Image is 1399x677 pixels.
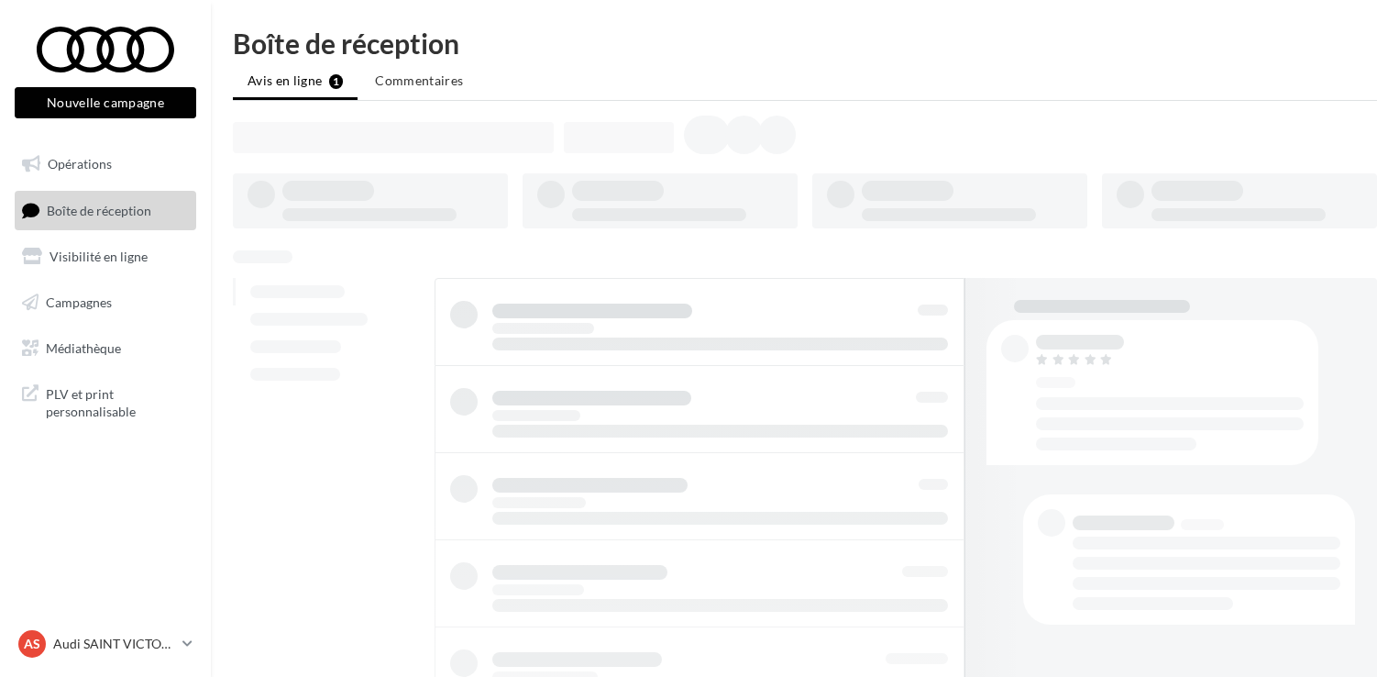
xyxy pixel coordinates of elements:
span: AS [24,635,40,653]
button: Nouvelle campagne [15,87,196,118]
a: Médiathèque [11,329,200,368]
span: Commentaires [375,72,463,88]
div: Boîte de réception [233,29,1377,57]
span: Campagnes [46,294,112,310]
p: Audi SAINT VICTORET [53,635,175,653]
a: PLV et print personnalisable [11,374,200,428]
span: Médiathèque [46,339,121,355]
span: Boîte de réception [47,202,151,217]
a: Opérations [11,145,200,183]
span: Opérations [48,156,112,172]
a: Boîte de réception [11,191,200,230]
a: Campagnes [11,283,200,322]
a: AS Audi SAINT VICTORET [15,627,196,661]
a: Visibilité en ligne [11,238,200,276]
span: Visibilité en ligne [50,249,148,264]
span: PLV et print personnalisable [46,382,189,421]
